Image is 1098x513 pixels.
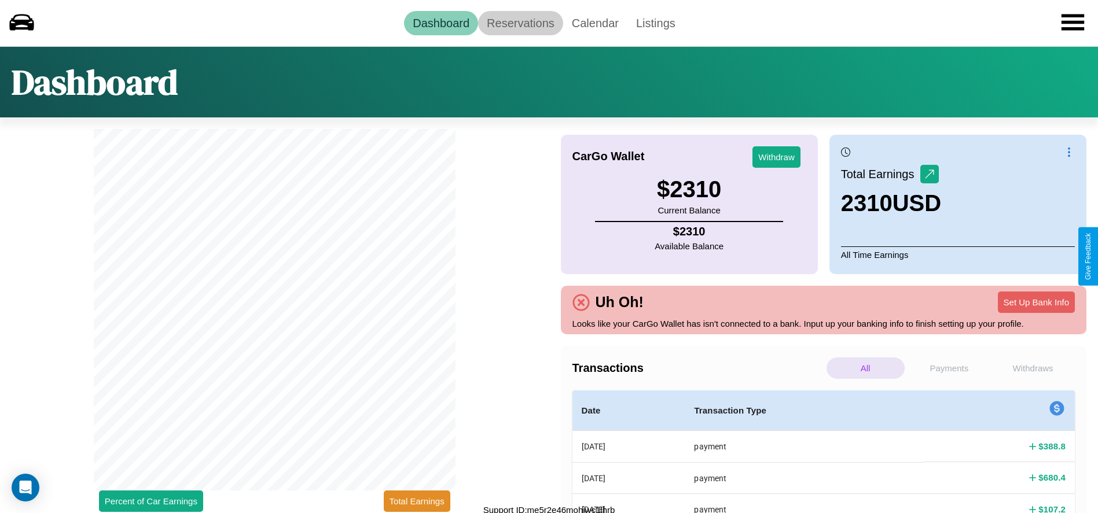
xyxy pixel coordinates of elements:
[685,431,924,463] th: payment
[572,462,685,493] th: [DATE]
[99,490,203,512] button: Percent of Car Earnings
[655,225,724,238] h4: $ 2310
[572,150,645,163] h4: CarGo Wallet
[563,11,627,35] a: Calendar
[841,190,941,216] h3: 2310 USD
[12,58,178,106] h1: Dashboard
[478,11,563,35] a: Reservations
[694,404,915,418] h4: Transaction Type
[590,294,649,311] h4: Uh Oh!
[572,361,824,375] h4: Transactions
[572,431,685,463] th: [DATE]
[384,490,450,512] button: Total Earnings
[404,11,478,35] a: Dashboard
[582,404,676,418] h4: Date
[841,246,1075,263] p: All Time Earnings
[685,462,924,493] th: payment
[1038,471,1066,484] h4: $ 680.4
[841,164,920,184] p: Total Earnings
[1084,233,1092,280] div: Give Feedback
[1038,440,1066,452] h4: $ 388.8
[998,291,1075,313] button: Set Up Bank Info
[827,357,905,379] p: All
[12,474,39,501] div: Open Intercom Messenger
[994,357,1072,379] p: Withdraws
[655,238,724,254] p: Available Balance
[752,146,800,168] button: Withdraw
[572,316,1075,331] p: Looks like your CarGo Wallet has isn't connected to a bank. Input up your banking info to finish ...
[657,202,721,218] p: Current Balance
[910,357,989,379] p: Payments
[627,11,684,35] a: Listings
[657,176,721,202] h3: $ 2310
